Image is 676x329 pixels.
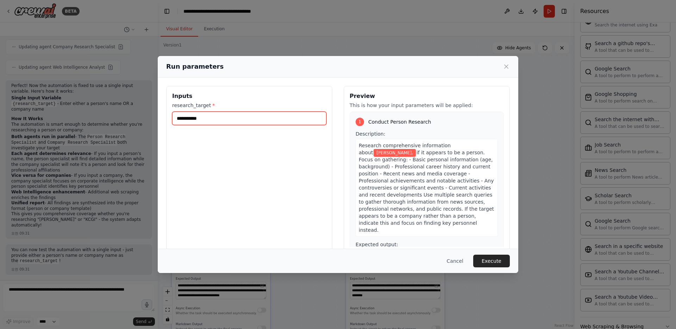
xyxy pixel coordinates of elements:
label: research_target [172,102,326,109]
span: Variable: research_target [374,149,416,157]
div: 1 [356,118,364,126]
span: Expected output: [356,242,398,247]
h3: Inputs [172,92,326,100]
button: Cancel [441,255,469,267]
h3: Preview [350,92,504,100]
span: Research comprehensive information about [359,143,451,155]
span: if it appears to be a person. Focus on gathering: - Basic personal information (age, background) ... [359,150,494,233]
span: Description: [356,131,385,137]
p: This is how your input parameters will be applied: [350,102,504,109]
button: Execute [473,255,510,267]
span: Conduct Person Research [368,118,431,125]
h2: Run parameters [166,62,224,72]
